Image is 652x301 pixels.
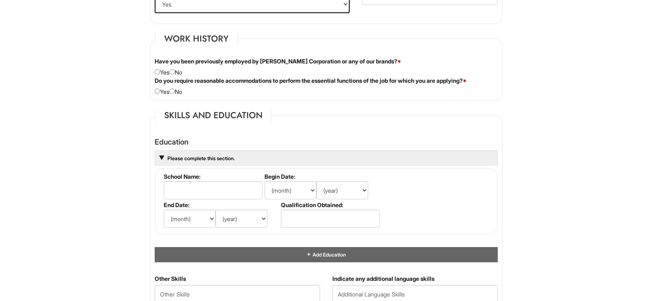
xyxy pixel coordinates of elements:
[155,57,401,65] label: Have you been previously employed by [PERSON_NAME] Corporation or any of our brands?
[155,138,498,146] h4: Education
[332,275,434,283] label: Indicate any additional language skills
[311,252,346,258] span: Add Education
[281,201,378,208] label: Qualification Obtained:
[155,33,238,45] legend: Work History
[155,275,186,283] label: Other Skills
[164,173,261,180] label: School Name:
[155,77,466,85] label: Do you require reasonable accommodations to perform the essential functions of the job for which ...
[167,155,235,161] a: Please complete this section.
[306,252,346,258] a: Add Education
[155,109,272,121] legend: Skills and Education
[164,201,278,208] label: End Date:
[265,173,378,180] label: Begin Date:
[148,77,504,96] div: Yes No
[148,57,504,77] div: Yes No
